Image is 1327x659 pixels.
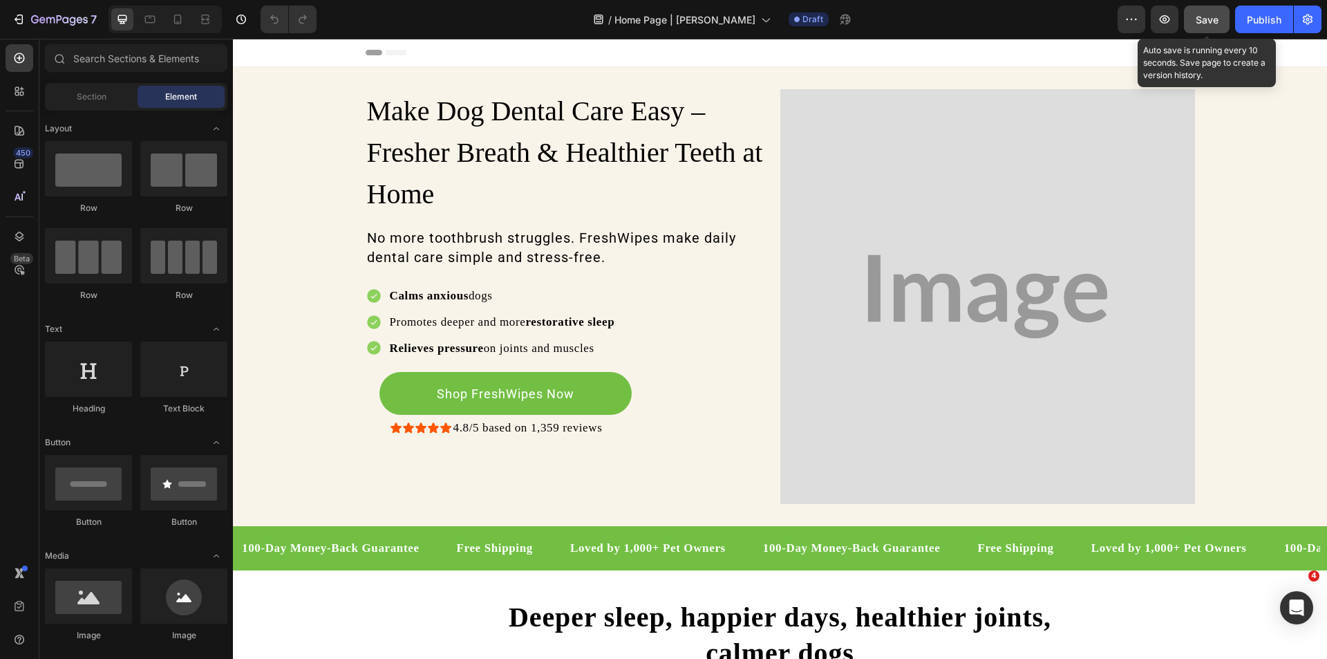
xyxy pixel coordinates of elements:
span: Toggle open [205,545,227,567]
img: Lagg_till_en_underrubrik_700_x_200_px_14.png [274,43,337,61]
strong: Relieves pressure [157,303,251,316]
span: Button [45,436,70,449]
span: Element [165,91,197,103]
span: Upptäck FreshWipes [370,88,479,100]
p: Loved by 1,000+ Pet Owners [858,501,1014,518]
strong: 10,000+ Kunder [343,43,453,60]
button: <p>Shop FreshWipes Now</p> [147,333,399,376]
span: 4 [1308,570,1319,582]
div: Button [140,516,227,528]
span: Kontakta kundtjänst [832,88,942,100]
p: Alltid Fri Frakt [1039,11,1147,22]
span: Save [1196,14,1218,26]
div: Image [140,629,227,642]
div: 450 [13,147,33,158]
p: Free Shipping [744,501,820,518]
span: Text [45,323,62,335]
div: Row [140,289,227,301]
div: Image [45,629,132,642]
span: / [608,12,612,27]
img: 1024x1024 [547,50,962,465]
p: Shop FreshWipes Now [204,346,341,364]
span: Home Page | [PERSON_NAME] [614,12,755,27]
span: Våra Fingerservetter [636,88,747,100]
p: 100-Day Money-Back Guarantee [530,501,708,518]
button: Save [1184,6,1230,33]
span: Toggle open [205,318,227,340]
input: Search Sections & Elements [45,44,227,72]
span: Layout [45,122,72,135]
span: local_shipping [922,43,940,61]
a: Våra Fingerservetter [628,80,755,109]
a: Upptäck FreshSmile Kit [487,80,628,109]
div: Publish [1247,12,1281,27]
iframe: Design area [233,39,1327,659]
p: on joints and muscles [157,301,382,318]
strong: restorative sleep [292,277,382,290]
p: 4.8/5 based on 1,359 reviews [220,381,370,398]
div: Text Block [140,402,227,415]
strong: Svensk Verksamhet [605,43,747,60]
div: Row [45,289,132,301]
div: Undo/Redo [261,6,317,33]
a: Hundvård [755,80,824,109]
img: Namnlos_design_15_1.png [580,43,598,61]
div: Row [45,202,132,214]
span: Media [45,550,69,562]
button: Publish [1235,6,1293,33]
p: 100-Day Money-Back Guarantee [9,501,187,518]
span: Toggle open [205,431,227,454]
p: Gratis E-bok i varje order [27,11,211,22]
p: Free Shipping [224,501,300,518]
p: 100-Day Money-Back Guarantee [1051,501,1229,518]
div: Beta [10,253,33,264]
p: Alltid Fri Frakt [281,11,388,22]
button: 7 [6,6,103,33]
p: 7 [91,11,97,28]
span: Hundvård [764,88,816,100]
p: Upp till 63% Rabatt Under September! [458,11,717,22]
div: Button [45,516,132,528]
div: Row [140,202,227,214]
p: Loved by 1,000+ Pet Owners [337,501,493,518]
a: Upptäck FreshWipes [361,80,487,109]
span: Draft [802,13,823,26]
div: Open Intercom Messenger [1280,591,1313,624]
span: Section [77,91,106,103]
p: Gratis E-bok i varje order [785,11,970,22]
a: Kontakta kundtjänst [824,80,950,109]
summary: Sök [1030,93,1060,124]
h2: Deeper sleep, happier days, healthier joints, calmer dogs [133,559,962,634]
img: Hundhälsan [209,95,348,122]
strong: Fri Frakt [947,43,1006,60]
span: Upptäck FreshSmile Kit [496,88,619,100]
span: Toggle open [205,118,227,140]
div: Heading [45,402,132,415]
